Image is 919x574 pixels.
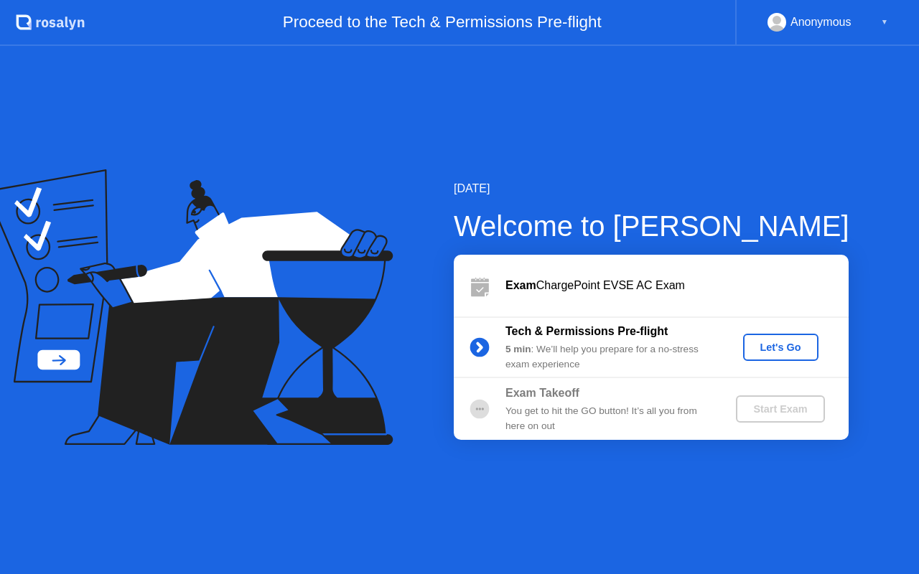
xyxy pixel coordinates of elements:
[505,279,536,291] b: Exam
[454,180,849,197] div: [DATE]
[505,277,849,294] div: ChargePoint EVSE AC Exam
[749,342,813,353] div: Let's Go
[736,395,824,423] button: Start Exam
[881,13,888,32] div: ▼
[743,334,818,361] button: Let's Go
[505,344,531,354] b: 5 min
[790,13,852,32] div: Anonymous
[505,387,579,399] b: Exam Takeoff
[505,325,668,337] b: Tech & Permissions Pre-flight
[454,204,849,248] div: Welcome to [PERSON_NAME]
[505,342,712,372] div: : We’ll help you prepare for a no-stress exam experience
[505,404,712,433] div: You get to hit the GO button! It’s all you from here on out
[742,403,818,415] div: Start Exam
